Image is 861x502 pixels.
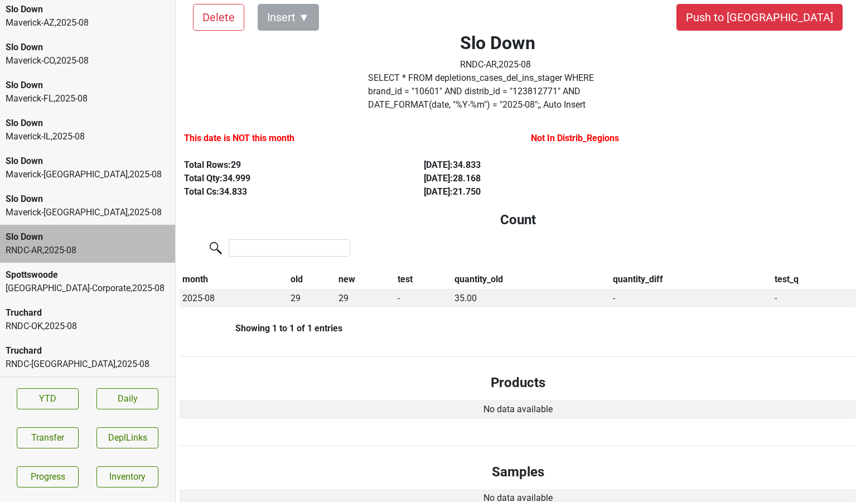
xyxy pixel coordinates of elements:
[772,289,856,308] td: -
[368,71,627,112] label: Click to copy query
[184,185,398,199] div: Total Cs: 34.833
[193,4,244,31] button: Delete
[96,466,158,487] a: Inventory
[6,130,170,143] div: Maverick-IL , 2025 - 08
[610,289,772,308] td: -
[188,375,847,391] h4: Products
[6,358,170,371] div: RNDC-[GEOGRAPHIC_DATA] , 2025 - 08
[6,192,170,206] div: Slo Down
[180,289,288,308] td: 2025-08
[17,427,79,448] button: Transfer
[6,320,170,333] div: RNDC-OK , 2025 - 08
[6,282,170,295] div: [GEOGRAPHIC_DATA]-Corporate , 2025 - 08
[6,117,170,130] div: Slo Down
[395,289,452,308] td: -
[6,244,170,257] div: RNDC-AR , 2025 - 08
[96,427,158,448] button: DeplLinks
[288,289,336,308] td: 29
[6,206,170,219] div: Maverick-[GEOGRAPHIC_DATA] , 2025 - 08
[188,464,847,480] h4: Samples
[17,466,79,487] a: Progress
[460,58,535,71] div: RNDC-AR , 2025 - 08
[288,270,336,289] th: old: activate to sort column ascending
[180,323,342,334] div: Showing 1 to 1 of 1 entries
[258,4,319,31] button: Insert ▼
[184,132,294,145] label: This date is NOT this month
[452,270,610,289] th: quantity_old: activate to sort column ascending
[6,79,170,92] div: Slo Down
[6,155,170,168] div: Slo Down
[531,132,619,145] label: Not In Distrib_Regions
[772,270,856,289] th: test_q: activate to sort column ascending
[424,185,638,199] div: [DATE] : 21.750
[6,344,170,358] div: Truchard
[184,172,398,185] div: Total Qty: 34.999
[460,32,535,54] h2: Slo Down
[6,41,170,54] div: Slo Down
[17,388,79,409] a: YTD
[184,158,398,172] div: Total Rows: 29
[424,158,638,172] div: [DATE] : 34.833
[6,3,170,16] div: Slo Down
[336,289,395,308] td: 29
[6,16,170,30] div: Maverick-AZ , 2025 - 08
[676,4,843,31] button: Push to [GEOGRAPHIC_DATA]
[6,306,170,320] div: Truchard
[610,270,772,289] th: quantity_diff: activate to sort column ascending
[6,92,170,105] div: Maverick-FL , 2025 - 08
[424,172,638,185] div: [DATE] : 28.168
[180,400,856,419] td: No data available
[96,388,158,409] a: Daily
[6,268,170,282] div: Spottswoode
[6,54,170,67] div: Maverick-CO , 2025 - 08
[6,230,170,244] div: Slo Down
[452,289,610,308] td: 35.00
[336,270,395,289] th: new: activate to sort column ascending
[188,212,847,228] h4: Count
[180,270,288,289] th: month: activate to sort column descending
[6,168,170,181] div: Maverick-[GEOGRAPHIC_DATA] , 2025 - 08
[395,270,452,289] th: test: activate to sort column ascending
